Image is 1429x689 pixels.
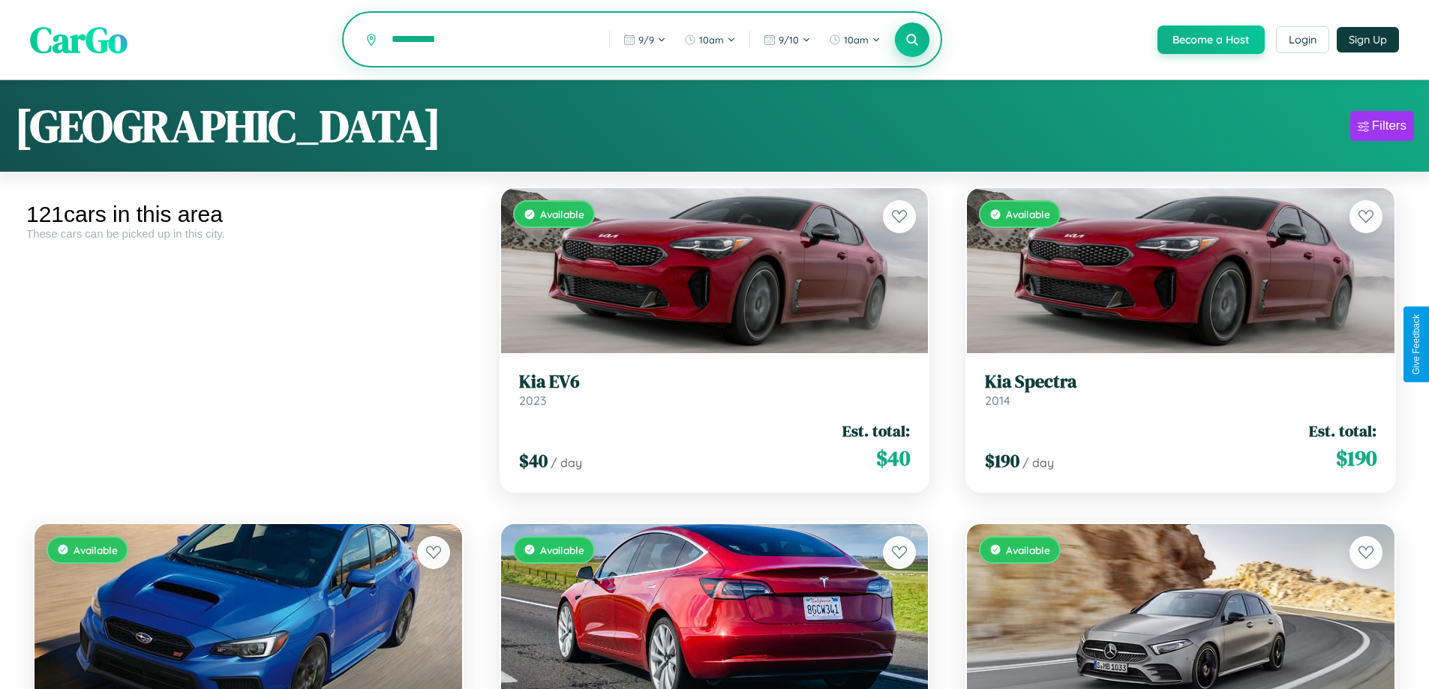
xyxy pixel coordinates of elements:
button: 9/10 [756,28,818,52]
span: Available [540,544,584,556]
span: Est. total: [1309,420,1376,442]
button: 9/9 [616,28,674,52]
h3: Kia EV6 [519,371,911,393]
span: Available [1006,208,1050,220]
span: 10am [699,34,724,46]
a: Kia Spectra2014 [985,371,1376,408]
span: $ 40 [519,448,548,473]
button: Become a Host [1157,25,1265,54]
div: Filters [1372,118,1406,133]
span: CarGo [30,15,128,64]
span: $ 190 [985,448,1019,473]
span: 9 / 9 [638,34,654,46]
span: 10am [844,34,869,46]
span: 2023 [519,393,546,408]
span: 2014 [985,393,1010,408]
span: $ 40 [876,443,910,473]
span: Available [540,208,584,220]
span: $ 190 [1336,443,1376,473]
span: / day [551,455,582,470]
span: Available [1006,544,1050,556]
button: 10am [677,28,743,52]
div: These cars can be picked up in this city. [26,227,470,240]
h1: [GEOGRAPHIC_DATA] [15,95,441,157]
span: / day [1022,455,1054,470]
button: Sign Up [1337,27,1399,52]
span: Available [74,544,118,556]
a: Kia EV62023 [519,371,911,408]
button: Filters [1350,111,1414,141]
h3: Kia Spectra [985,371,1376,393]
button: Login [1276,26,1329,53]
span: 9 / 10 [779,34,799,46]
button: 10am [821,28,888,52]
div: Give Feedback [1411,314,1421,375]
span: Est. total: [842,420,910,442]
div: 121 cars in this area [26,202,470,227]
